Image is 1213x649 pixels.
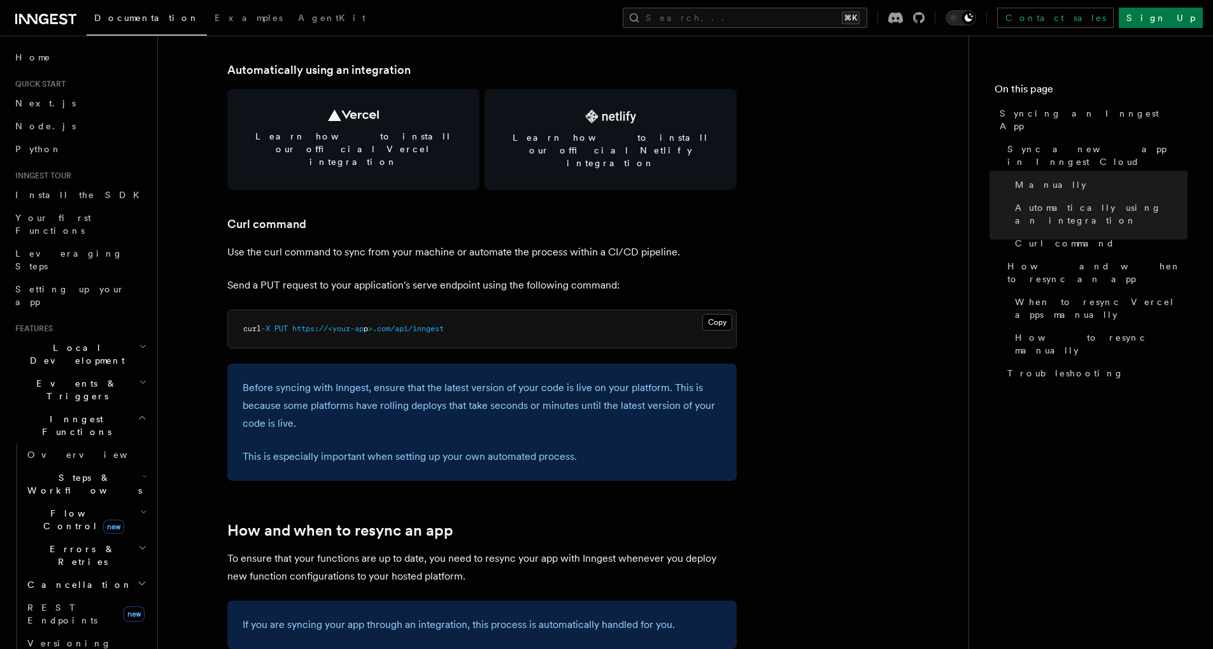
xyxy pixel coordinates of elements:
[1002,362,1188,385] a: Troubleshooting
[22,538,150,573] button: Errors & Retries
[10,336,150,372] button: Local Development
[27,450,159,460] span: Overview
[15,284,125,307] span: Setting up your app
[1015,178,1086,191] span: Manually
[1007,367,1124,380] span: Troubleshooting
[298,13,365,23] span: AgentKit
[995,102,1188,138] a: Syncing an Inngest App
[332,324,364,333] span: your-ap
[227,550,737,585] p: To ensure that your functions are up to date, you need to resync your app with Inngest whenever y...
[10,183,150,206] a: Install the SDK
[274,324,288,333] span: PUT
[227,89,479,190] a: Learn how to install our official Vercel integration
[1010,173,1188,196] a: Manually
[1010,290,1188,326] a: When to resync Vercel apps manually
[328,324,332,333] span: <
[15,144,62,154] span: Python
[227,243,737,261] p: Use the curl command to sync from your machine or automate the process within a CI/CD pipeline.
[10,206,150,242] a: Your first Functions
[22,507,140,532] span: Flow Control
[10,413,138,438] span: Inngest Functions
[227,61,411,79] a: Automatically using an integration
[10,242,150,278] a: Leveraging Steps
[1000,107,1188,132] span: Syncing an Inngest App
[623,8,867,28] button: Search...⌘K
[10,408,150,443] button: Inngest Functions
[227,276,737,294] p: Send a PUT request to your application's serve endpoint using the following command:
[22,543,138,568] span: Errors & Retries
[10,171,71,181] span: Inngest tour
[15,213,91,236] span: Your first Functions
[1015,331,1188,357] span: How to resync manually
[10,46,150,69] a: Home
[22,573,150,596] button: Cancellation
[10,278,150,313] a: Setting up your app
[243,324,261,333] span: curl
[10,138,150,160] a: Python
[243,379,721,432] p: Before syncing with Inngest, ensure that the latest version of your code is live on your platform...
[10,115,150,138] a: Node.js
[364,324,368,333] span: p
[22,471,142,497] span: Steps & Workflows
[227,215,306,233] a: Curl command
[243,448,721,466] p: This is especially important when setting up your own automated process.
[368,324,372,333] span: >
[10,372,150,408] button: Events & Triggers
[227,522,453,539] a: How and when to resync an app
[261,324,270,333] span: -X
[1010,232,1188,255] a: Curl command
[215,13,283,23] span: Examples
[1002,255,1188,290] a: How and when to resync an app
[22,578,132,591] span: Cancellation
[485,89,737,190] a: Learn how to install our official Netlify integration
[15,190,147,200] span: Install the SDK
[372,324,444,333] span: .com/api/inngest
[1007,260,1188,285] span: How and when to resync an app
[500,131,721,169] span: Learn how to install our official Netlify integration
[946,10,976,25] button: Toggle dark mode
[10,341,139,367] span: Local Development
[1015,237,1115,250] span: Curl command
[27,638,111,648] span: Versioning
[1010,196,1188,232] a: Automatically using an integration
[1015,201,1188,227] span: Automatically using an integration
[243,616,721,634] p: If you are syncing your app through an integration, this process is automatically handled for you.
[27,603,97,625] span: REST Endpoints
[22,596,150,632] a: REST Endpointsnew
[1015,296,1188,321] span: When to resync Vercel apps manually
[124,606,145,622] span: new
[997,8,1114,28] a: Contact sales
[103,520,124,534] span: new
[10,324,53,334] span: Features
[1002,138,1188,173] a: Sync a new app in Inngest Cloud
[1119,8,1203,28] a: Sign Up
[290,4,373,34] a: AgentKit
[15,121,76,131] span: Node.js
[22,502,150,538] button: Flow Controlnew
[10,92,150,115] a: Next.js
[15,51,51,64] span: Home
[243,130,464,168] span: Learn how to install our official Vercel integration
[15,98,76,108] span: Next.js
[10,377,139,403] span: Events & Triggers
[995,82,1188,102] h4: On this page
[10,79,66,89] span: Quick start
[22,466,150,502] button: Steps & Workflows
[207,4,290,34] a: Examples
[702,314,732,331] button: Copy
[87,4,207,36] a: Documentation
[1007,143,1188,168] span: Sync a new app in Inngest Cloud
[22,443,150,466] a: Overview
[94,13,199,23] span: Documentation
[15,248,123,271] span: Leveraging Steps
[292,324,328,333] span: https://
[1010,326,1188,362] a: How to resync manually
[842,11,860,24] kbd: ⌘K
